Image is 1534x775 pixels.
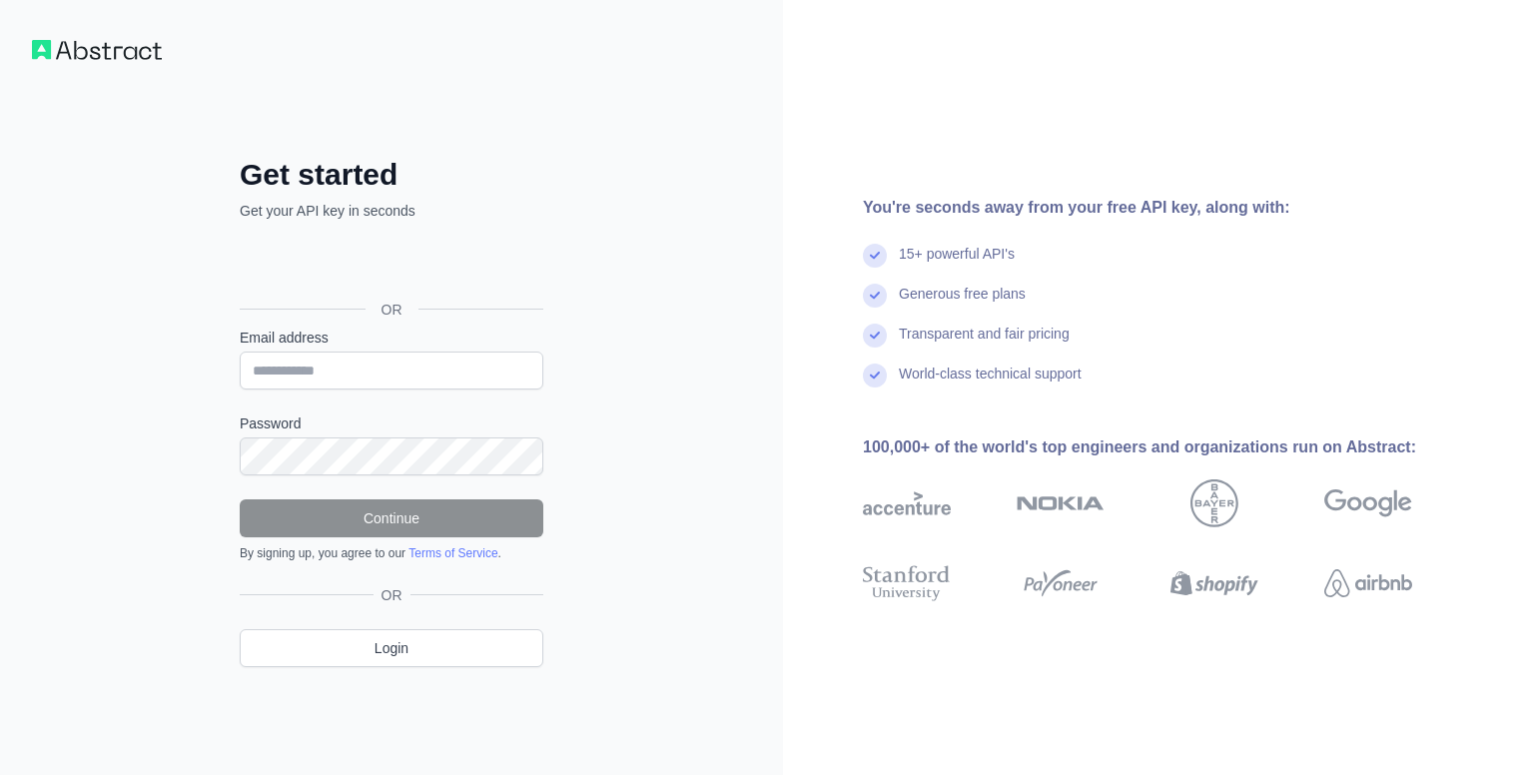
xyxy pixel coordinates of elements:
[240,201,543,221] p: Get your API key in seconds
[240,157,543,193] h2: Get started
[863,284,887,308] img: check mark
[408,546,497,560] a: Terms of Service
[899,364,1082,403] div: World-class technical support
[863,561,951,605] img: stanford university
[240,328,543,348] label: Email address
[863,196,1476,220] div: You're seconds away from your free API key, along with:
[1017,561,1105,605] img: payoneer
[1170,561,1258,605] img: shopify
[1190,479,1238,527] img: bayer
[899,244,1015,284] div: 15+ powerful API's
[1017,479,1105,527] img: nokia
[863,435,1476,459] div: 100,000+ of the world's top engineers and organizations run on Abstract:
[374,585,410,605] span: OR
[863,479,951,527] img: accenture
[1324,479,1412,527] img: google
[240,413,543,433] label: Password
[899,324,1070,364] div: Transparent and fair pricing
[863,324,887,348] img: check mark
[32,40,162,60] img: Workflow
[240,545,543,561] div: By signing up, you agree to our .
[1324,561,1412,605] img: airbnb
[863,244,887,268] img: check mark
[230,243,549,287] iframe: Nút Đăng nhập bằng Google
[366,300,418,320] span: OR
[863,364,887,387] img: check mark
[899,284,1026,324] div: Generous free plans
[240,629,543,667] a: Login
[240,499,543,537] button: Continue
